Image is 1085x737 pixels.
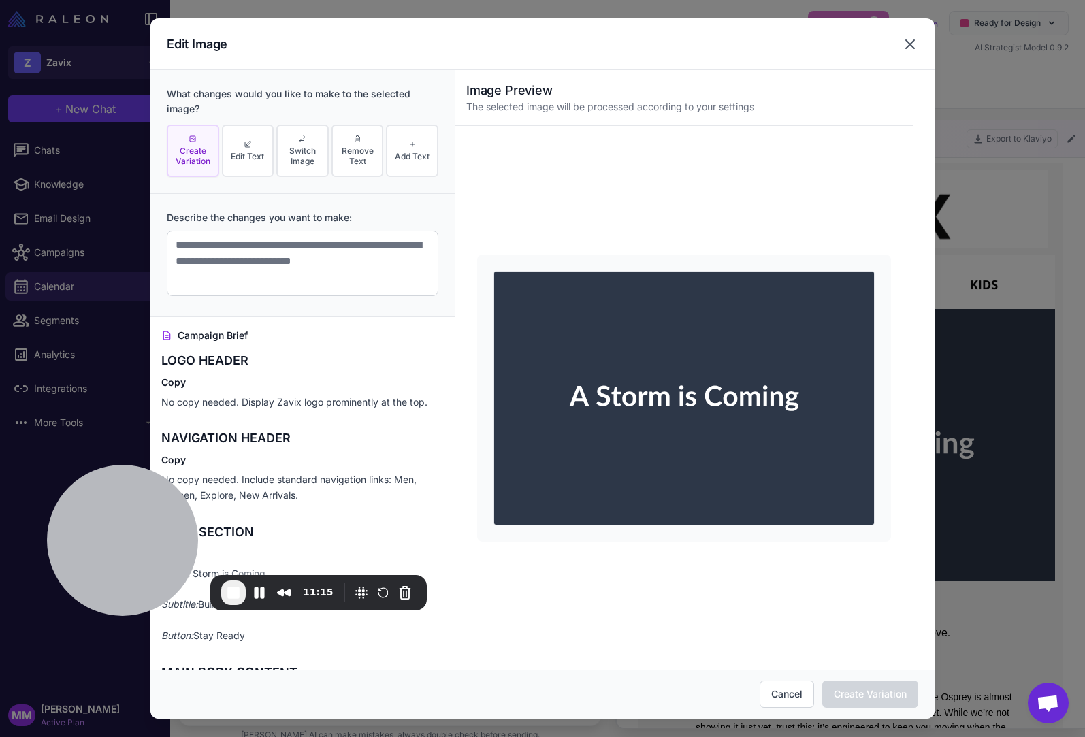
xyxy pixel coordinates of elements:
[167,86,438,116] div: What changes would you like to make to the selected image?
[276,125,329,177] button: Switch Image
[493,271,875,525] img: An atmospheric image of a trail with stormy skies, teasing a new product launch.
[171,146,215,166] span: Create Variation
[222,125,274,177] button: Edit Text
[161,472,444,504] p: No copy needed. Include standard navigation links: Men, Women, Explore, New Arrivals.
[395,151,430,161] span: Add Text
[466,99,902,114] p: The selected image will be processed according to your settings
[331,125,384,177] button: Remove Text
[161,376,444,389] h4: Copy
[161,629,193,641] em: Button:
[161,523,444,542] h3: HERO SECTION
[280,146,325,166] span: Switch Image
[161,395,444,410] p: No copy needed. Display Zavix logo prominently at the top.
[161,429,444,448] h3: NAVIGATION HEADER
[35,436,389,451] h1: A Storm is Coming
[760,681,814,708] button: Cancel
[161,351,444,370] h3: LOGO HEADER
[336,146,380,166] span: Remove Text
[167,125,219,177] button: Create Variation
[161,547,444,561] h4: Copy
[386,125,438,177] button: Add Text
[8,146,417,418] img: An atmospheric image of a trail with stormy skies, teasing a new product launch.
[822,681,918,708] button: Create Variation
[161,328,444,343] h4: Campaign Brief
[174,484,250,512] a: Stay Ready
[161,663,444,682] h3: MAIN BODY CONTENT
[49,526,376,587] p: The forecast? Unpredictable. The terrain? Unforgiving. The Osprey is almost here—[PERSON_NAME]’s ...
[161,566,444,644] p: A Storm is Coming Built for the elements. Designed to move. Stay Ready
[35,462,389,477] p: Built for the elements. Designed to move.
[1028,683,1069,723] div: Open chat
[231,151,264,161] span: Edit Text
[161,453,444,467] h4: Copy
[167,210,438,225] label: Describe the changes you want to make:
